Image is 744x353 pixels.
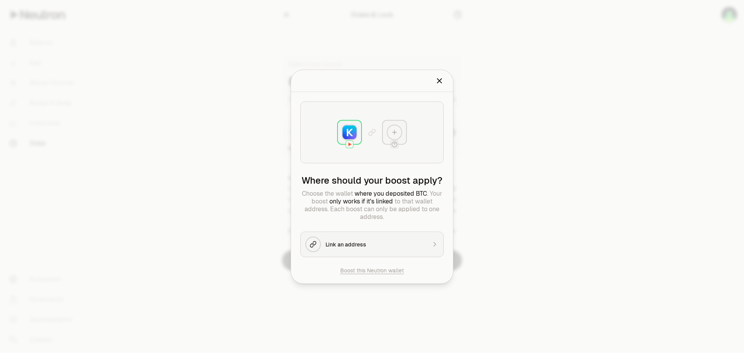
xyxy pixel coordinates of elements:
[300,231,444,257] button: Link an address
[325,240,426,248] div: Link an address
[355,189,427,197] span: where you deposited BTC
[346,141,353,148] img: Neutron Logo
[300,174,444,186] h2: Where should your boost apply?
[329,197,393,205] span: only works if it's linked
[343,125,356,139] img: Keplr
[435,75,444,86] button: Close
[340,266,404,274] button: Boost this Neutron wallet
[300,189,444,220] p: Choose the wallet . Your boost to that wallet address. Each boost can only be applied to one addr...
